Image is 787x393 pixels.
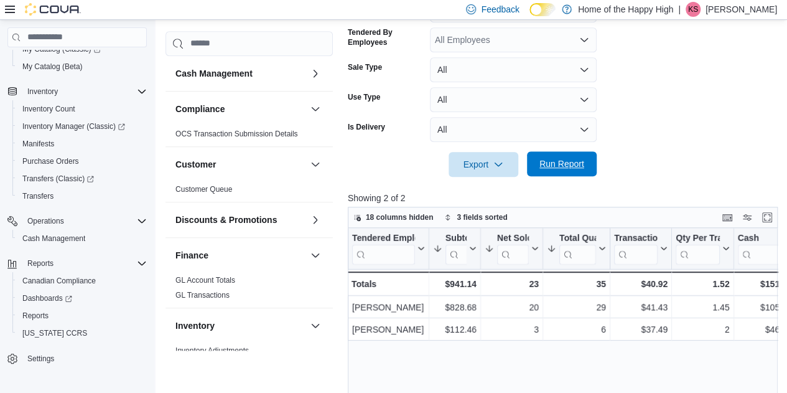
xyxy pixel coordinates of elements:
div: 1.52 [676,277,729,291]
a: Inventory Manager (Classic) [12,118,152,135]
span: Washington CCRS [17,326,147,341]
div: 29 [547,300,606,315]
span: Reports [27,258,54,268]
h3: Cash Management [175,67,253,80]
a: Reports [17,308,54,323]
button: Total Quantity [547,232,606,264]
span: Dark Mode [529,16,530,17]
button: Subtotal [433,232,477,264]
div: Qty Per Transaction [676,232,719,244]
button: Inventory [175,320,305,332]
div: Total Quantity [559,232,596,244]
span: Customer Queue [175,184,232,194]
button: All [430,87,597,112]
h3: Finance [175,249,208,262]
div: $40.92 [614,277,668,291]
button: My Catalog (Beta) [12,58,152,75]
span: Feedback [481,3,519,16]
span: Canadian Compliance [17,273,147,288]
span: Settings [27,354,54,364]
button: Manifests [12,135,152,153]
div: Kelsey Short [686,2,701,17]
a: My Catalog (Beta) [17,59,88,74]
button: Cash Management [175,67,305,80]
div: 1.45 [676,300,729,315]
button: Tendered Employee [352,232,425,264]
span: [US_STATE] CCRS [22,328,87,338]
span: Run Report [539,158,584,170]
span: Transfers [17,189,147,204]
button: Discounts & Promotions [175,214,305,226]
span: Inventory Manager (Classic) [17,119,147,134]
span: OCS Transaction Submission Details [175,129,298,139]
button: Finance [308,248,323,263]
button: Discounts & Promotions [308,212,323,227]
button: Net Sold [485,232,539,264]
img: Cova [25,3,81,16]
p: Showing 2 of 2 [348,192,782,204]
a: [US_STATE] CCRS [17,326,92,341]
button: [US_STATE] CCRS [12,324,152,342]
span: Export [456,152,511,177]
button: Transaction Average [614,232,668,264]
div: Total Quantity [559,232,596,264]
span: Reports [17,308,147,323]
div: 35 [547,277,606,291]
div: $828.68 [433,300,477,315]
span: Manifests [17,136,147,151]
div: [PERSON_NAME] [352,322,425,337]
label: Tendered By Employees [348,27,425,47]
div: 3 [485,322,539,337]
h3: Compliance [175,103,225,115]
button: All [430,117,597,142]
label: Is Delivery [348,122,385,132]
a: Purchase Orders [17,154,84,169]
button: Finance [175,249,305,262]
span: My Catalog (Classic) [17,42,147,57]
span: Dashboards [17,291,147,306]
button: Settings [2,349,152,367]
p: [PERSON_NAME] [706,2,777,17]
a: My Catalog (Classic) [12,40,152,58]
span: Reports [22,311,49,321]
span: Reports [22,256,147,271]
a: Canadian Compliance [17,273,101,288]
span: My Catalog (Beta) [22,62,83,72]
a: Inventory Count [17,102,80,116]
label: Sale Type [348,62,382,72]
span: Inventory Manager (Classic) [22,121,125,131]
a: OCS Transaction Submission Details [175,130,298,138]
span: Cash Management [17,231,147,246]
span: GL Transactions [175,290,230,300]
button: Open list of options [579,35,589,45]
div: 20 [485,300,539,315]
button: Run Report [527,151,597,176]
a: Transfers (Classic) [17,171,99,186]
button: Customer [175,158,305,171]
span: Canadian Compliance [22,276,96,286]
span: My Catalog (Classic) [22,44,101,54]
a: Inventory Adjustments [175,346,249,355]
button: Enter fullscreen [760,210,775,225]
div: Finance [165,273,333,308]
div: Tendered Employee [352,232,415,264]
button: Cash Management [308,66,323,81]
div: Totals [352,277,425,291]
span: Transfers (Classic) [17,171,147,186]
button: Purchase Orders [12,153,152,170]
button: Inventory [22,84,63,99]
span: KS [688,2,698,17]
a: Manifests [17,136,59,151]
span: 18 columns hidden [366,212,434,222]
div: Net Sold [497,232,529,264]
button: Inventory [2,83,152,100]
span: Inventory Adjustments [175,346,249,356]
a: Dashboards [12,290,152,307]
div: $37.49 [614,322,668,337]
span: Purchase Orders [22,156,79,166]
button: Reports [2,255,152,272]
span: Dashboards [22,293,72,303]
button: Cash Management [12,230,152,247]
button: Export [449,152,518,177]
span: Purchase Orders [17,154,147,169]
